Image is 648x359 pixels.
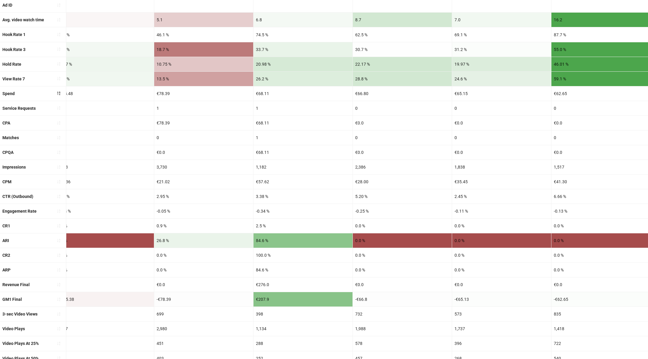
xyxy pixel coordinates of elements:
[253,204,352,218] div: -0.34 %
[55,130,154,145] div: 0
[55,160,154,174] div: 2,388
[452,145,551,160] div: €0.0
[353,189,452,204] div: 5.20 %
[57,136,61,140] span: sort-ascending
[253,189,352,204] div: 3.38 %
[55,101,154,115] div: 0
[154,233,253,248] div: 26.8 %
[57,62,61,66] span: sort-ascending
[452,336,551,351] div: 396
[253,175,352,189] div: €57.62
[57,150,61,154] span: sort-ascending
[55,57,154,71] div: 16.67 %
[353,130,452,145] div: 0
[154,248,253,262] div: 0.0 %
[154,101,253,115] div: 1
[154,336,253,351] div: 451
[154,175,253,189] div: €21.02
[452,307,551,321] div: 573
[452,189,551,204] div: 2.45 %
[154,292,253,307] div: -€78.39
[55,263,154,277] div: 0.0 %
[57,32,61,37] span: sort-ascending
[452,263,551,277] div: 0.0 %
[154,219,253,233] div: 0.9 %
[2,194,33,199] b: CTR (Outbound)
[2,76,25,81] b: View Rate 7
[452,204,551,218] div: -0.11 %
[452,322,551,336] div: 1,737
[353,307,452,321] div: 732
[2,223,10,228] b: CR1
[452,116,551,130] div: €0.0
[154,277,253,292] div: €0.0
[57,268,61,272] span: sort-ascending
[452,130,551,145] div: 0
[2,150,13,155] b: CPQA
[55,292,154,307] div: -€115.38
[55,204,154,218] div: -0.04 %
[353,86,452,101] div: €66.80
[154,263,253,277] div: 0.0 %
[353,322,452,336] div: 1,988
[253,72,352,86] div: 26.2 %
[2,238,9,243] b: ARI
[57,194,61,199] span: sort-ascending
[154,204,253,218] div: -0.05 %
[57,47,61,51] span: sort-ascending
[57,341,61,346] span: sort-ascending
[57,165,61,169] span: sort-ascending
[2,17,44,22] b: Avg. video watch time
[2,282,30,287] b: Revenue Final
[452,160,551,174] div: 1,838
[2,47,25,52] b: Hook Rate 3
[55,86,154,101] div: €115.48
[154,307,253,321] div: 699
[57,312,61,316] span: sort-ascending
[253,248,352,262] div: 100.0 %
[253,101,352,115] div: 1
[452,175,551,189] div: €35.45
[353,101,452,115] div: 0
[452,13,551,27] div: 7.0
[154,57,253,71] div: 10.75 %
[2,312,37,316] b: 3-sec Video Views
[253,116,352,130] div: €68.11
[154,72,253,86] div: 13.5 %
[452,277,551,292] div: €0.0
[353,277,452,292] div: €0.0
[353,57,452,71] div: 22.17 %
[57,3,61,7] span: sort-ascending
[2,297,22,302] b: GM1 Final
[57,121,61,125] span: sort-ascending
[253,27,352,42] div: 74.5 %
[2,32,25,37] b: Hook Rate 1
[154,42,253,57] div: 18.7 %
[2,135,19,140] b: Matches
[353,263,452,277] div: 0.0 %
[55,175,154,189] div: €48.36
[353,27,452,42] div: 62.5 %
[353,204,452,218] div: -0.25 %
[57,209,61,213] span: sort-ascending
[253,292,352,307] div: €207.9
[353,175,452,189] div: €28.00
[452,86,551,101] div: €65.15
[452,72,551,86] div: 24.6 %
[2,121,10,125] b: CPA
[55,219,154,233] div: 0.0 %
[57,327,61,331] span: sort-ascending
[57,18,61,22] span: sort-ascending
[55,145,154,160] div: €0.0
[353,72,452,86] div: 28.8 %
[55,277,154,292] div: €0.0
[452,27,551,42] div: 69.1 %
[452,57,551,71] div: 19.97 %
[2,326,25,331] b: Video Plays
[2,91,15,96] b: Spend
[57,224,61,228] span: sort-ascending
[253,233,352,248] div: 84.6 %
[57,283,61,287] span: sort-ascending
[353,219,452,233] div: 0.0 %
[253,130,352,145] div: 1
